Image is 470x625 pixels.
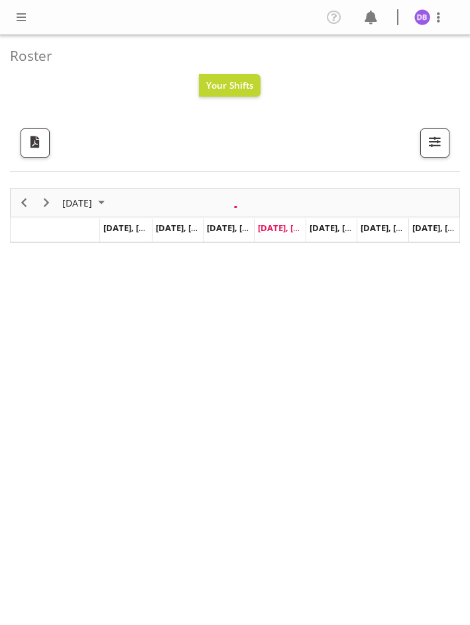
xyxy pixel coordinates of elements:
button: Download a PDF of the roster according to the set date range. [21,128,50,158]
span: Your Shifts [206,79,254,91]
button: Your Shifts [199,74,261,97]
div: Timeline Week of September 18, 2025 [10,188,460,243]
img: dawn-belshaw1857.jpg [414,9,430,25]
h4: Roster [10,48,449,64]
button: Filter Shifts [420,128,449,158]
